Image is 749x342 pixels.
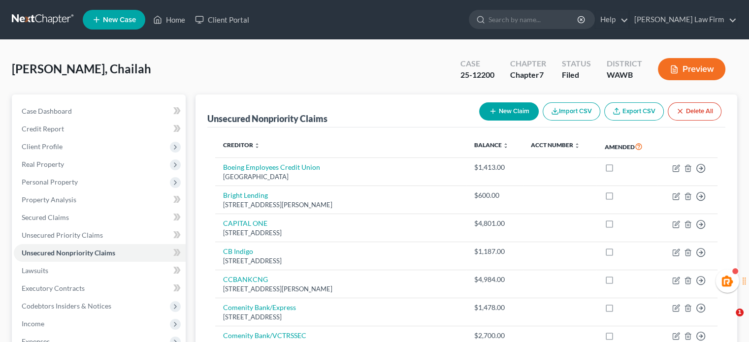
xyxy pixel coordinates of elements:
[148,11,190,29] a: Home
[543,102,600,121] button: Import CSV
[22,213,69,221] span: Secured Claims
[460,58,494,69] div: Case
[607,58,642,69] div: District
[22,124,64,133] span: Credit Report
[474,275,515,284] div: $4,984.00
[223,219,267,227] a: CAPITAL ONE
[539,70,544,79] span: 7
[223,172,458,182] div: [GEOGRAPHIC_DATA]
[22,195,76,204] span: Property Analysis
[14,262,186,280] a: Lawsuits
[223,312,458,322] div: [STREET_ADDRESS]
[14,244,186,262] a: Unsecured Nonpriority Claims
[474,247,515,256] div: $1,187.00
[604,102,664,121] a: Export CSV
[510,69,546,81] div: Chapter
[629,11,737,29] a: [PERSON_NAME] Law Firm
[474,331,515,341] div: $2,700.00
[223,256,458,266] div: [STREET_ADDRESS]
[474,162,515,172] div: $1,413.00
[488,10,579,29] input: Search by name...
[223,163,320,171] a: Boeing Employees Credit Union
[223,247,253,255] a: CB Indigo
[223,284,458,294] div: [STREET_ADDRESS][PERSON_NAME]
[596,135,657,158] th: Amended
[223,200,458,210] div: [STREET_ADDRESS][PERSON_NAME]
[503,143,509,149] i: unfold_more
[22,302,111,310] span: Codebtors Insiders & Notices
[474,303,515,312] div: $1,478.00
[22,319,44,328] span: Income
[460,69,494,81] div: 25-12200
[574,143,580,149] i: unfold_more
[22,160,64,168] span: Real Property
[207,113,327,124] div: Unsecured Nonpriority Claims
[223,331,306,340] a: Comenity Bank/VCTRSSEC
[14,120,186,138] a: Credit Report
[22,249,115,257] span: Unsecured Nonpriority Claims
[562,58,591,69] div: Status
[716,309,739,332] iframe: Intercom live chat
[531,141,580,149] a: Acct Number unfold_more
[658,58,725,80] button: Preview
[12,62,151,76] span: [PERSON_NAME], Chailah
[223,191,268,199] a: Bright Lending
[595,11,628,29] a: Help
[22,107,72,115] span: Case Dashboard
[14,191,186,209] a: Property Analysis
[223,228,458,238] div: [STREET_ADDRESS]
[668,102,721,121] button: Delete All
[22,231,103,239] span: Unsecured Priority Claims
[223,275,268,283] a: CCBANKCNG
[474,218,515,228] div: $4,801.00
[479,102,539,121] button: New Claim
[22,142,63,151] span: Client Profile
[510,58,546,69] div: Chapter
[14,102,186,120] a: Case Dashboard
[223,303,296,311] a: Comenity Bank/Express
[14,280,186,297] a: Executory Contracts
[223,141,260,149] a: Creditor unfold_more
[254,143,260,149] i: unfold_more
[607,69,642,81] div: WAWB
[22,178,78,186] span: Personal Property
[103,16,136,24] span: New Case
[22,284,85,292] span: Executory Contracts
[22,266,48,275] span: Lawsuits
[562,69,591,81] div: Filed
[736,309,744,316] span: 1
[474,141,509,149] a: Balance unfold_more
[474,190,515,200] div: $600.00
[14,209,186,226] a: Secured Claims
[14,226,186,244] a: Unsecured Priority Claims
[190,11,254,29] a: Client Portal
